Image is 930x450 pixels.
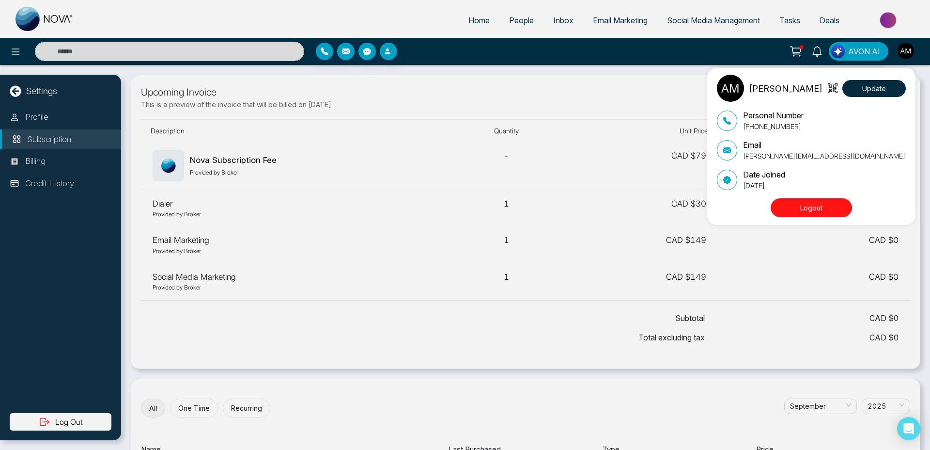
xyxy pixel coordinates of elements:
[743,139,905,151] p: Email
[743,169,785,180] p: Date Joined
[743,151,905,161] p: [PERSON_NAME][EMAIL_ADDRESS][DOMAIN_NAME]
[743,180,785,191] p: [DATE]
[771,198,852,217] button: Logout
[743,110,804,121] p: Personal Number
[842,80,906,97] button: Update
[743,121,804,131] p: [PHONE_NUMBER]
[897,417,920,440] div: Open Intercom Messenger
[749,82,822,95] p: [PERSON_NAME]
